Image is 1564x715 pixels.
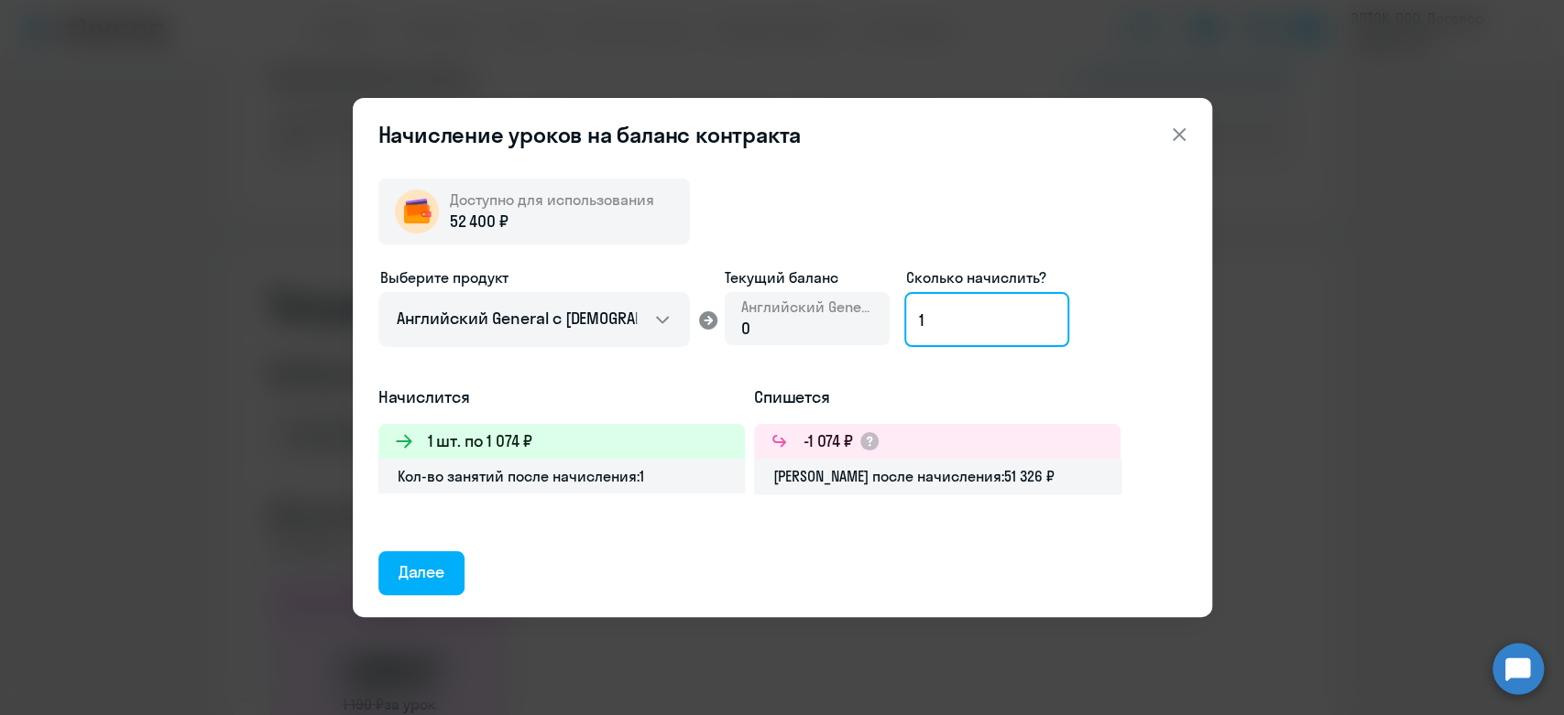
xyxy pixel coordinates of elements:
[353,120,1212,149] header: Начисление уроков на баланс контракта
[906,268,1046,287] span: Сколько начислить?
[378,551,465,595] button: Далее
[754,459,1121,493] div: [PERSON_NAME] после начисления: 51 326 ₽
[378,385,745,409] h5: Начислится
[754,385,1121,409] h5: Спишется
[450,210,509,233] span: 52 400 ₽
[395,190,439,233] img: wallet-circle.png
[725,266,890,288] span: Текущий баланс
[378,459,745,493] div: Кол-во занятий после начисления: 1
[741,318,750,339] span: 0
[450,190,654,209] span: Доступно для использования
[804,429,854,453] h3: -1 074 ₽
[380,268,509,287] span: Выберите продукт
[428,429,532,453] h3: 1 шт. по 1 074 ₽
[399,560,445,584] div: Далее
[741,297,873,317] span: Английский General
